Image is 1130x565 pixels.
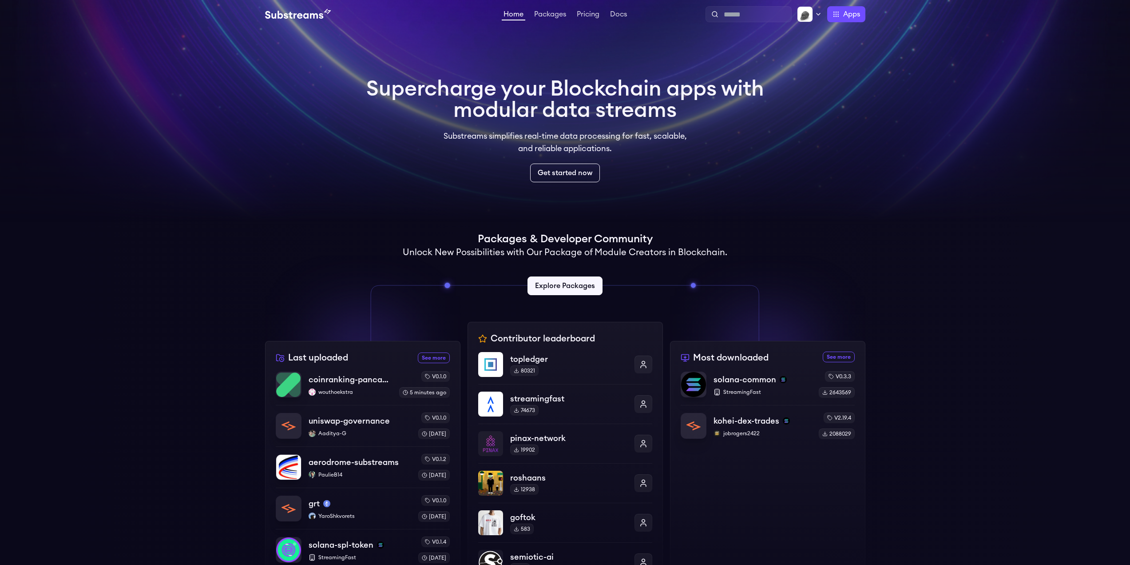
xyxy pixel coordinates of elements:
[421,495,450,506] div: v0.1.0
[478,392,503,417] img: streamingfast
[510,524,534,534] div: 583
[309,415,390,427] p: uniswap-governance
[276,537,301,562] img: solana-spl-token
[418,511,450,522] div: [DATE]
[510,393,627,405] p: streamingfast
[714,430,721,437] img: jobrogers2422
[276,455,301,480] img: aerodrome-substreams
[276,413,301,438] img: uniswap-governance
[502,11,525,20] a: Home
[478,510,503,535] img: goftok
[418,470,450,481] div: [DATE]
[309,513,316,520] img: YaroShkvorets
[309,497,320,510] p: grt
[309,389,392,396] p: wouthoekstra
[403,246,727,259] h2: Unlock New Possibilities with Our Package of Module Creators in Blockchain.
[437,130,693,155] p: Substreams simplifies real-time data processing for fast, scalable, and reliable applications.
[681,413,706,438] img: kohei-dex-trades
[575,11,601,20] a: Pricing
[421,537,450,547] div: v0.1.4
[421,413,450,423] div: v0.1.0
[681,372,706,397] img: solana-common
[783,417,790,425] img: solana
[276,446,450,488] a: aerodrome-substreamsaerodrome-substreamsPaulieB14PaulieB14v0.1.2[DATE]
[608,11,629,20] a: Docs
[780,376,787,383] img: solana
[530,164,600,182] a: Get started now
[681,405,855,439] a: kohei-dex-tradeskohei-dex-tradessolanajobrogers2422jobrogers2422v2.19.42088029
[510,365,539,376] div: 80321
[714,415,779,427] p: kohei-dex-trades
[309,513,411,520] p: YaroShkvorets
[823,352,855,362] a: See more most downloaded packages
[510,511,627,524] p: goftok
[309,539,373,551] p: solana-spl-token
[478,463,652,503] a: roshaansroshaans12938
[421,454,450,465] div: v0.1.2
[478,232,653,246] h1: Packages & Developer Community
[377,541,384,549] img: solana
[399,387,450,398] div: 5 minutes ago
[510,405,539,416] div: 74673
[309,456,399,469] p: aerodrome-substreams
[323,500,330,507] img: mainnet
[309,471,411,478] p: PaulieB14
[527,276,603,295] a: Explore Packages
[510,445,539,455] div: 19902
[478,503,652,542] a: goftokgoftok583
[478,424,652,463] a: pinax-networkpinax-network19902
[418,553,450,563] div: [DATE]
[309,554,411,561] p: StreamingFast
[510,551,627,563] p: semiotic-ai
[714,373,776,386] p: solana-common
[819,429,855,439] div: 2088029
[532,11,568,20] a: Packages
[510,432,627,445] p: pinax-network
[510,484,539,495] div: 12938
[843,9,860,20] span: Apps
[366,78,764,121] h1: Supercharge your Blockchain apps with modular data streams
[478,352,503,377] img: topledger
[276,488,450,529] a: grtgrtmainnetYaroShkvoretsYaroShkvoretsv0.1.0[DATE]
[824,413,855,423] div: v2.19.4
[797,6,813,22] img: Profile
[510,353,627,365] p: topledger
[276,372,301,397] img: coinranking-pancakeswap-v3-forks
[276,496,301,521] img: grt
[276,405,450,446] a: uniswap-governanceuniswap-governanceAaditya-GAaditya-Gv0.1.0[DATE]
[309,430,411,437] p: Aaditya-G
[825,371,855,382] div: v0.3.3
[819,387,855,398] div: 2643569
[714,430,812,437] p: jobrogers2422
[510,472,627,484] p: roshaans
[478,352,652,384] a: topledgertopledger80321
[418,429,450,439] div: [DATE]
[309,471,316,478] img: PaulieB14
[276,371,450,405] a: coinranking-pancakeswap-v3-forkscoinranking-pancakeswap-v3-forkswouthoekstrawouthoekstrav0.1.05 m...
[276,529,450,563] a: solana-spl-tokensolana-spl-tokensolanaStreamingFastv0.1.4[DATE]
[478,431,503,456] img: pinax-network
[309,373,392,386] p: coinranking-pancakeswap-v3-forks
[418,353,450,363] a: See more recently uploaded packages
[421,371,450,382] div: v0.1.0
[478,384,652,424] a: streamingfaststreamingfast74673
[309,389,316,396] img: wouthoekstra
[714,389,812,396] p: StreamingFast
[681,371,855,405] a: solana-commonsolana-commonsolanaStreamingFastv0.3.32643569
[478,471,503,496] img: roshaans
[265,9,331,20] img: Substream's logo
[309,430,316,437] img: Aaditya-G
